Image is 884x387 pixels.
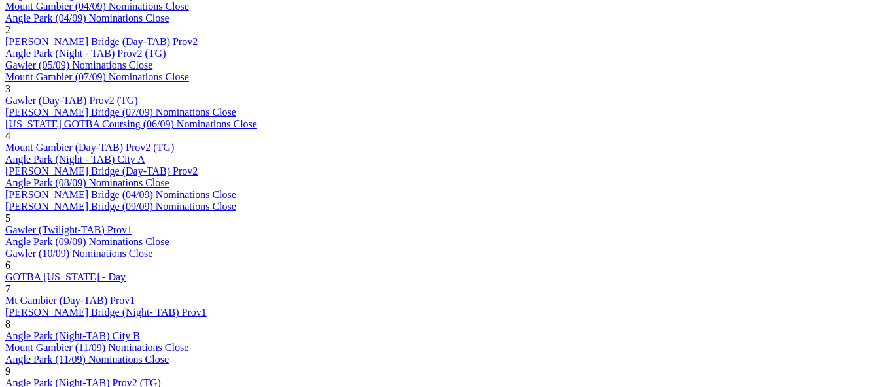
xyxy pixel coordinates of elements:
span: 8 [5,318,10,329]
a: [PERSON_NAME] Bridge (Day-TAB) Prov2 [5,36,198,47]
span: 5 [5,212,10,224]
span: 2 [5,24,10,35]
a: GOTBA [US_STATE] - Day [5,271,126,282]
a: Angle Park (08/09) Nominations Close [5,177,169,188]
a: Gawler (10/09) Nominations Close [5,248,152,259]
a: [US_STATE] GOTBA Coursing (06/09) Nominations Close [5,118,257,129]
a: Gawler (Day-TAB) Prov2 (TG) [5,95,138,106]
a: Angle Park (Night - TAB) Prov2 (TG) [5,48,166,59]
a: Angle Park (Night - TAB) City A [5,154,145,165]
a: Mt Gambier (Day-TAB) Prov1 [5,295,135,306]
span: 9 [5,365,10,377]
span: 7 [5,283,10,294]
a: Mount Gambier (04/09) Nominations Close [5,1,189,12]
a: Angle Park (09/09) Nominations Close [5,236,169,247]
span: 4 [5,130,10,141]
a: [PERSON_NAME] Bridge (09/09) Nominations Close [5,201,236,212]
a: [PERSON_NAME] Bridge (04/09) Nominations Close [5,189,236,200]
a: Angle Park (04/09) Nominations Close [5,12,169,24]
a: Gawler (05/09) Nominations Close [5,59,152,71]
a: Angle Park (Night-TAB) City B [5,330,140,341]
a: Gawler (Twilight-TAB) Prov1 [5,224,132,235]
a: Mount Gambier (07/09) Nominations Close [5,71,189,82]
span: 3 [5,83,10,94]
a: Angle Park (11/09) Nominations Close [5,354,169,365]
span: 6 [5,260,10,271]
a: Mount Gambier (11/09) Nominations Close [5,342,188,353]
a: [PERSON_NAME] Bridge (Day-TAB) Prov2 [5,165,198,177]
a: [PERSON_NAME] Bridge (07/09) Nominations Close [5,107,236,118]
a: [PERSON_NAME] Bridge (Night- TAB) Prov1 [5,307,207,318]
a: Mount Gambier (Day-TAB) Prov2 (TG) [5,142,174,153]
